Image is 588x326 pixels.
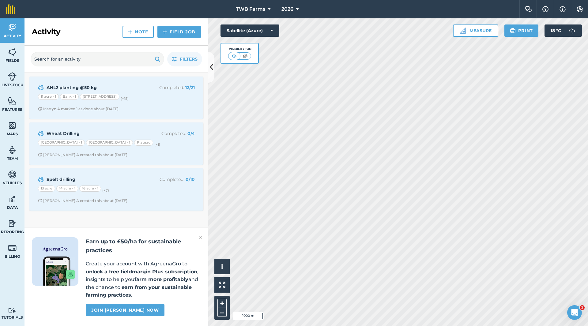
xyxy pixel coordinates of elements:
strong: AHL2 planting @50 kg [47,84,144,91]
a: AHL2 planting @50 kgCompleted: 12/2111 acre - 1Bank - 1[STREET_ADDRESS](+18)Clock with arrow poin... [33,80,200,115]
img: Clock with arrow pointing clockwise [38,153,42,157]
div: 16 acre - 1 [79,185,101,192]
img: svg+xml;base64,PD94bWwgdmVyc2lvbj0iMS4wIiBlbmNvZGluZz0idXRmLTgiPz4KPCEtLSBHZW5lcmF0b3I6IEFkb2JlIE... [566,24,578,37]
div: 13 acre [38,185,55,192]
span: 18 ° C [551,24,561,37]
span: 1 [580,305,585,310]
div: Visibility: On [228,47,251,51]
img: svg+xml;base64,PD94bWwgdmVyc2lvbj0iMS4wIiBlbmNvZGluZz0idXRmLTgiPz4KPCEtLSBHZW5lcmF0b3I6IEFkb2JlIE... [8,145,17,155]
button: 18 °C [545,24,582,37]
span: Filters [180,56,198,62]
div: Bank - 1 [60,94,79,100]
img: svg+xml;base64,PD94bWwgdmVyc2lvbj0iMS4wIiBlbmNvZGluZz0idXRmLTgiPz4KPCEtLSBHZW5lcmF0b3I6IEFkb2JlIE... [8,23,17,32]
button: Measure [453,24,498,37]
h2: Activity [32,27,60,37]
img: svg+xml;base64,PHN2ZyB4bWxucz0iaHR0cDovL3d3dy53My5vcmcvMjAwMC9zdmciIHdpZHRoPSIxOSIgaGVpZ2h0PSIyNC... [510,27,516,34]
button: – [217,308,227,317]
img: fieldmargin Logo [6,4,15,14]
img: svg+xml;base64,PHN2ZyB4bWxucz0iaHR0cDovL3d3dy53My5vcmcvMjAwMC9zdmciIHdpZHRoPSI1NiIgaGVpZ2h0PSI2MC... [8,121,17,130]
strong: unlock a free fieldmargin Plus subscription [86,269,197,275]
strong: 12 / 21 [185,85,195,90]
a: Wheat DrillingCompleted: 0/4[GEOGRAPHIC_DATA] - 1[GEOGRAPHIC_DATA] - 1Plateau(+1)Clock with arrow... [33,126,200,161]
strong: 0 / 10 [186,177,195,182]
img: svg+xml;base64,PHN2ZyB4bWxucz0iaHR0cDovL3d3dy53My5vcmcvMjAwMC9zdmciIHdpZHRoPSIyMiIgaGVpZ2h0PSIzMC... [198,234,202,241]
div: Martyn A marked 1 as done about [DATE] [38,107,119,111]
button: Print [504,24,539,37]
img: svg+xml;base64,PD94bWwgdmVyc2lvbj0iMS4wIiBlbmNvZGluZz0idXRmLTgiPz4KPCEtLSBHZW5lcmF0b3I6IEFkb2JlIE... [8,170,17,179]
img: svg+xml;base64,PD94bWwgdmVyc2lvbj0iMS4wIiBlbmNvZGluZz0idXRmLTgiPz4KPCEtLSBHZW5lcmF0b3I6IEFkb2JlIE... [8,219,17,228]
strong: Spelt drilling [47,176,144,183]
img: svg+xml;base64,PHN2ZyB4bWxucz0iaHR0cDovL3d3dy53My5vcmcvMjAwMC9zdmciIHdpZHRoPSIxNCIgaGVpZ2h0PSIyNC... [163,28,167,36]
img: svg+xml;base64,PD94bWwgdmVyc2lvbj0iMS4wIiBlbmNvZGluZz0idXRmLTgiPz4KPCEtLSBHZW5lcmF0b3I6IEFkb2JlIE... [8,308,17,313]
input: Search for an activity [31,52,164,66]
div: [GEOGRAPHIC_DATA] - 1 [38,140,85,146]
img: Ruler icon [460,28,466,34]
img: Two speech bubbles overlapping with the left bubble in the forefront [525,6,532,12]
strong: Wheat Drilling [47,130,144,137]
img: svg+xml;base64,PD94bWwgdmVyc2lvbj0iMS4wIiBlbmNvZGluZz0idXRmLTgiPz4KPCEtLSBHZW5lcmF0b3I6IEFkb2JlIE... [8,194,17,204]
img: svg+xml;base64,PHN2ZyB4bWxucz0iaHR0cDovL3d3dy53My5vcmcvMjAwMC9zdmciIHdpZHRoPSIxNCIgaGVpZ2h0PSIyNC... [128,28,132,36]
button: Filters [167,52,202,66]
img: Clock with arrow pointing clockwise [38,107,42,111]
strong: farm more profitably [134,276,188,282]
p: Create your account with AgreenaGro to , insights to help you and the chance to . [86,260,201,299]
p: Completed : [146,84,195,91]
img: svg+xml;base64,PD94bWwgdmVyc2lvbj0iMS4wIiBlbmNvZGluZz0idXRmLTgiPz4KPCEtLSBHZW5lcmF0b3I6IEFkb2JlIE... [38,84,44,91]
p: Completed : [146,130,195,137]
img: svg+xml;base64,PD94bWwgdmVyc2lvbj0iMS4wIiBlbmNvZGluZz0idXRmLTgiPz4KPCEtLSBHZW5lcmF0b3I6IEFkb2JlIE... [38,130,44,137]
a: Note [123,26,154,38]
div: Plateau [134,140,153,146]
img: Clock with arrow pointing clockwise [38,199,42,203]
img: svg+xml;base64,PHN2ZyB4bWxucz0iaHR0cDovL3d3dy53My5vcmcvMjAwMC9zdmciIHdpZHRoPSI1MCIgaGVpZ2h0PSI0MC... [241,53,249,59]
small: (+ 18 ) [121,96,129,101]
a: Join [PERSON_NAME] now [86,304,164,316]
img: svg+xml;base64,PD94bWwgdmVyc2lvbj0iMS4wIiBlbmNvZGluZz0idXRmLTgiPz4KPCEtLSBHZW5lcmF0b3I6IEFkb2JlIE... [38,176,44,183]
small: (+ 1 ) [154,142,160,147]
a: Field Job [157,26,201,38]
img: svg+xml;base64,PD94bWwgdmVyc2lvbj0iMS4wIiBlbmNvZGluZz0idXRmLTgiPz4KPCEtLSBHZW5lcmF0b3I6IEFkb2JlIE... [8,72,17,81]
p: Completed : [146,176,195,183]
h2: Earn up to £50/ha for sustainable practices [86,237,201,255]
img: svg+xml;base64,PHN2ZyB4bWxucz0iaHR0cDovL3d3dy53My5vcmcvMjAwMC9zdmciIHdpZHRoPSI1MCIgaGVpZ2h0PSI0MC... [230,53,238,59]
div: [PERSON_NAME] A created this about [DATE] [38,152,127,157]
img: A question mark icon [542,6,549,12]
img: svg+xml;base64,PD94bWwgdmVyc2lvbj0iMS4wIiBlbmNvZGluZz0idXRmLTgiPz4KPCEtLSBHZW5lcmF0b3I6IEFkb2JlIE... [8,243,17,253]
button: Satellite (Azure) [221,24,279,37]
button: + [217,299,227,308]
button: i [214,259,230,274]
div: [PERSON_NAME] A created this about [DATE] [38,198,127,203]
span: i [221,263,223,270]
img: A cog icon [576,6,583,12]
img: svg+xml;base64,PHN2ZyB4bWxucz0iaHR0cDovL3d3dy53My5vcmcvMjAwMC9zdmciIHdpZHRoPSIxNyIgaGVpZ2h0PSIxNy... [560,6,566,13]
div: [STREET_ADDRESS] [80,94,119,100]
span: TWB Farms [236,6,265,13]
div: 11 acre - 1 [38,94,59,100]
img: Four arrows, one pointing top left, one top right, one bottom right and the last bottom left [219,282,225,288]
a: Spelt drillingCompleted: 0/1013 acre14 acre - 116 acre - 1(+7)Clock with arrow pointing clockwise... [33,172,200,207]
strong: earn from your sustainable farming practices [86,284,192,298]
img: svg+xml;base64,PHN2ZyB4bWxucz0iaHR0cDovL3d3dy53My5vcmcvMjAwMC9zdmciIHdpZHRoPSIxOSIgaGVpZ2h0PSIyNC... [155,55,160,63]
img: svg+xml;base64,PHN2ZyB4bWxucz0iaHR0cDovL3d3dy53My5vcmcvMjAwMC9zdmciIHdpZHRoPSI1NiIgaGVpZ2h0PSI2MC... [8,47,17,57]
iframe: Intercom live chat [567,305,582,320]
strong: 0 / 4 [187,131,195,136]
div: [GEOGRAPHIC_DATA] - 1 [86,140,133,146]
span: 2026 [281,6,293,13]
div: 14 acre - 1 [56,185,78,192]
img: Screenshot of the Gro app [43,257,75,286]
img: svg+xml;base64,PHN2ZyB4bWxucz0iaHR0cDovL3d3dy53My5vcmcvMjAwMC9zdmciIHdpZHRoPSI1NiIgaGVpZ2h0PSI2MC... [8,96,17,106]
small: (+ 7 ) [102,188,109,193]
